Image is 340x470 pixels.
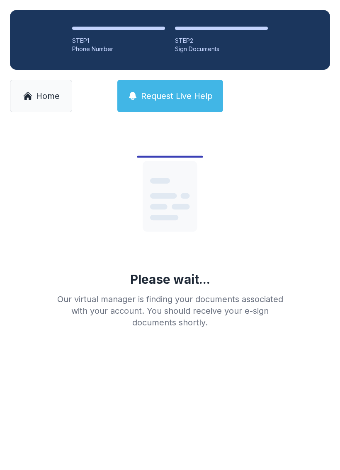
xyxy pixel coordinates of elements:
span: Request Live Help [141,90,213,102]
div: Phone Number [72,45,165,53]
div: Sign Documents [175,45,268,53]
div: Our virtual manager is finding your documents associated with your account. You should receive yo... [51,293,289,328]
div: Please wait... [130,272,210,287]
div: STEP 1 [72,37,165,45]
span: Home [36,90,60,102]
div: STEP 2 [175,37,268,45]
